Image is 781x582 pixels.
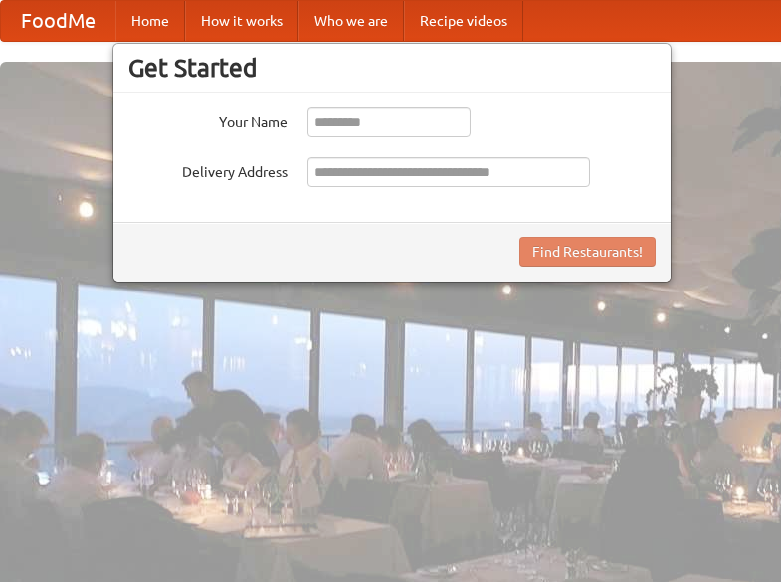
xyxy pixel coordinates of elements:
[128,157,288,182] label: Delivery Address
[128,53,656,83] h3: Get Started
[1,1,115,41] a: FoodMe
[519,237,656,267] button: Find Restaurants!
[404,1,523,41] a: Recipe videos
[298,1,404,41] a: Who we are
[185,1,298,41] a: How it works
[128,107,288,132] label: Your Name
[115,1,185,41] a: Home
